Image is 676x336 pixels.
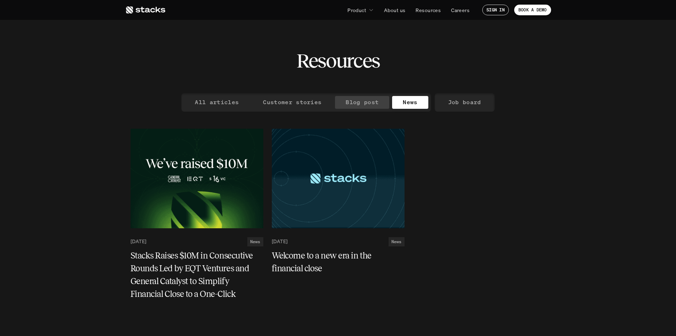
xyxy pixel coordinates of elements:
[411,4,445,16] a: Resources
[347,6,366,14] p: Product
[448,97,481,107] p: Job board
[518,7,547,12] p: BOOK A DEMO
[392,96,428,109] a: News
[447,4,474,16] a: Careers
[195,97,239,107] p: All articles
[451,6,469,14] p: Careers
[514,5,551,15] a: BOOK A DEMO
[272,249,396,275] h5: Welcome to a new era in the financial close
[416,6,441,14] p: Resources
[403,97,417,107] p: News
[487,7,505,12] p: SIGN IN
[335,96,389,109] a: Blog post
[184,96,249,109] a: All articles
[263,97,321,107] p: Customer stories
[346,97,379,107] p: Blog post
[131,249,263,300] a: Stacks Raises $10M in Consecutive Rounds Led by EQT Ventures and General Catalyst to Simplify Fin...
[131,239,146,245] p: [DATE]
[106,32,137,38] a: Privacy Policy
[131,237,263,246] a: [DATE]News
[272,249,405,275] a: Welcome to a new era in the financial close
[131,249,255,300] h5: Stacks Raises $10M in Consecutive Rounds Led by EQT Ventures and General Catalyst to Simplify Fin...
[252,96,332,109] a: Customer stories
[296,50,380,72] h2: Resources
[384,6,405,14] p: About us
[438,96,492,109] a: Job board
[272,237,405,246] a: [DATE]News
[391,239,402,244] h2: News
[380,4,410,16] a: About us
[482,5,509,15] a: SIGN IN
[250,239,260,244] h2: News
[272,239,287,245] p: [DATE]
